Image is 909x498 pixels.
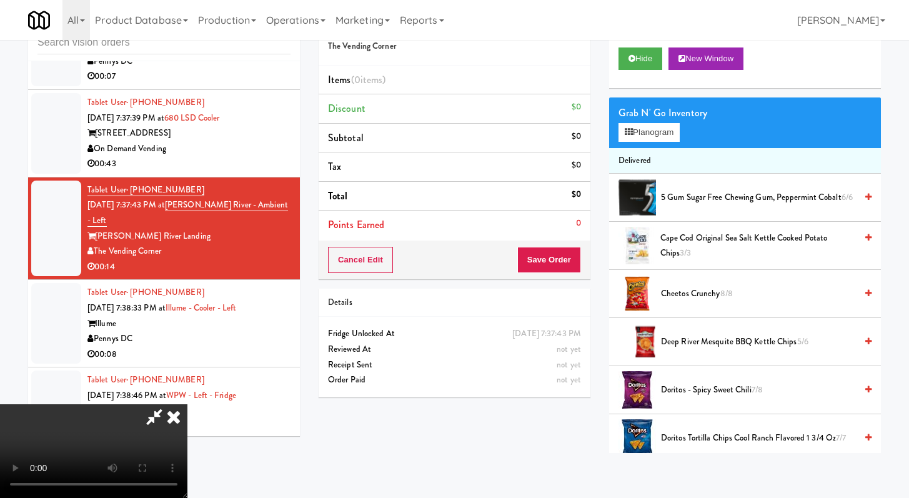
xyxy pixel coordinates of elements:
[656,286,872,302] div: Cheetos Crunchy8/8
[87,126,291,141] div: [STREET_ADDRESS]
[661,334,856,350] span: Deep River Mesquite BBQ Kettle Chips
[797,336,808,347] span: 5/6
[87,156,291,172] div: 00:43
[87,199,288,227] a: [PERSON_NAME] River - Ambient - Left
[87,347,291,362] div: 00:08
[328,131,364,145] span: Subtotal
[328,342,581,357] div: Reviewed At
[87,96,204,108] a: Tablet User· [PHONE_NUMBER]
[328,101,365,116] span: Discount
[557,374,581,386] span: not yet
[572,157,581,173] div: $0
[557,343,581,355] span: not yet
[557,359,581,371] span: not yet
[28,9,50,31] img: Micromart
[618,47,662,70] button: Hide
[28,280,300,367] li: Tablet User· [PHONE_NUMBER][DATE] 7:38:33 PM atIllume - Cooler - LeftIllumePennys DC00:08
[328,189,348,203] span: Total
[87,286,204,298] a: Tablet User· [PHONE_NUMBER]
[87,69,291,84] div: 00:07
[842,191,853,203] span: 6/6
[28,177,300,281] li: Tablet User· [PHONE_NUMBER][DATE] 7:37:43 PM at[PERSON_NAME] River - Ambient - Left[PERSON_NAME] ...
[87,229,291,244] div: [PERSON_NAME] River Landing
[656,190,872,206] div: 5 Gum Sugar Free Chewing Gum, Peppermint Cobalt6/6
[87,184,204,196] a: Tablet User· [PHONE_NUMBER]
[661,286,856,302] span: Cheetos Crunchy
[87,112,164,124] span: [DATE] 7:37:39 PM at
[87,374,204,386] a: Tablet User· [PHONE_NUMBER]
[668,47,743,70] button: New Window
[661,382,856,398] span: Doritos - Spicy Sweet Chili
[87,331,291,347] div: Pennys DC
[328,217,384,232] span: Points Earned
[517,247,581,273] button: Save Order
[576,216,581,231] div: 0
[87,316,291,332] div: Illume
[328,42,581,51] h5: The Vending Corner
[87,389,166,401] span: [DATE] 7:38:46 PM at
[166,302,236,314] a: Illume - Cooler - Left
[28,367,300,455] li: Tablet User· [PHONE_NUMBER][DATE] 7:38:46 PM atWPW - Left - Fridge[STREET_ADDRESS]H&H Vending00:03
[328,159,341,174] span: Tax
[87,244,291,259] div: The Vending Corner
[351,72,386,87] span: (0 )
[87,419,291,434] div: H&H Vending
[328,247,393,273] button: Cancel Edit
[87,141,291,157] div: On Demand Vending
[618,104,872,122] div: Grab N' Go Inventory
[28,90,300,177] li: Tablet User· [PHONE_NUMBER][DATE] 7:37:39 PM at680 LSD Cooler[STREET_ADDRESS]On Demand Vending00:43
[656,382,872,398] div: Doritos - Spicy Sweet Chili7/8
[836,432,846,444] span: 7/7
[328,372,581,388] div: Order Paid
[126,96,204,108] span: · [PHONE_NUMBER]
[328,295,581,311] div: Details
[680,247,691,259] span: 3/3
[661,190,856,206] span: 5 Gum Sugar Free Chewing Gum, Peppermint Cobalt
[609,148,881,174] li: Delivered
[655,231,872,261] div: Cape Cod Original Sea Salt Kettle Cooked Potato Chips3/3
[87,259,291,275] div: 00:14
[360,72,383,87] ng-pluralize: items
[87,199,165,211] span: [DATE] 7:37:43 PM at
[656,431,872,446] div: Doritos Tortilla Chips Cool Ranch Flavored 1 3/4 Oz7/7
[87,434,291,450] div: 00:03
[572,99,581,115] div: $0
[164,112,219,124] a: 680 LSD Cooler
[618,123,680,142] button: Planogram
[126,374,204,386] span: · [PHONE_NUMBER]
[512,326,581,342] div: [DATE] 7:37:43 PM
[328,72,385,87] span: Items
[656,334,872,350] div: Deep River Mesquite BBQ Kettle Chips5/6
[328,357,581,373] div: Receipt Sent
[752,384,763,396] span: 7/8
[572,129,581,144] div: $0
[720,287,733,299] span: 8/8
[661,431,856,446] span: Doritos Tortilla Chips Cool Ranch Flavored 1 3/4 Oz
[87,54,291,69] div: Pennys DC
[660,231,856,261] span: Cape Cod Original Sea Salt Kettle Cooked Potato Chips
[87,302,166,314] span: [DATE] 7:38:33 PM at
[87,404,291,419] div: [STREET_ADDRESS]
[37,31,291,54] input: Search vision orders
[126,286,204,298] span: · [PHONE_NUMBER]
[572,187,581,202] div: $0
[328,326,581,342] div: Fridge Unlocked At
[166,389,236,401] a: WPW - Left - Fridge
[126,184,204,196] span: · [PHONE_NUMBER]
